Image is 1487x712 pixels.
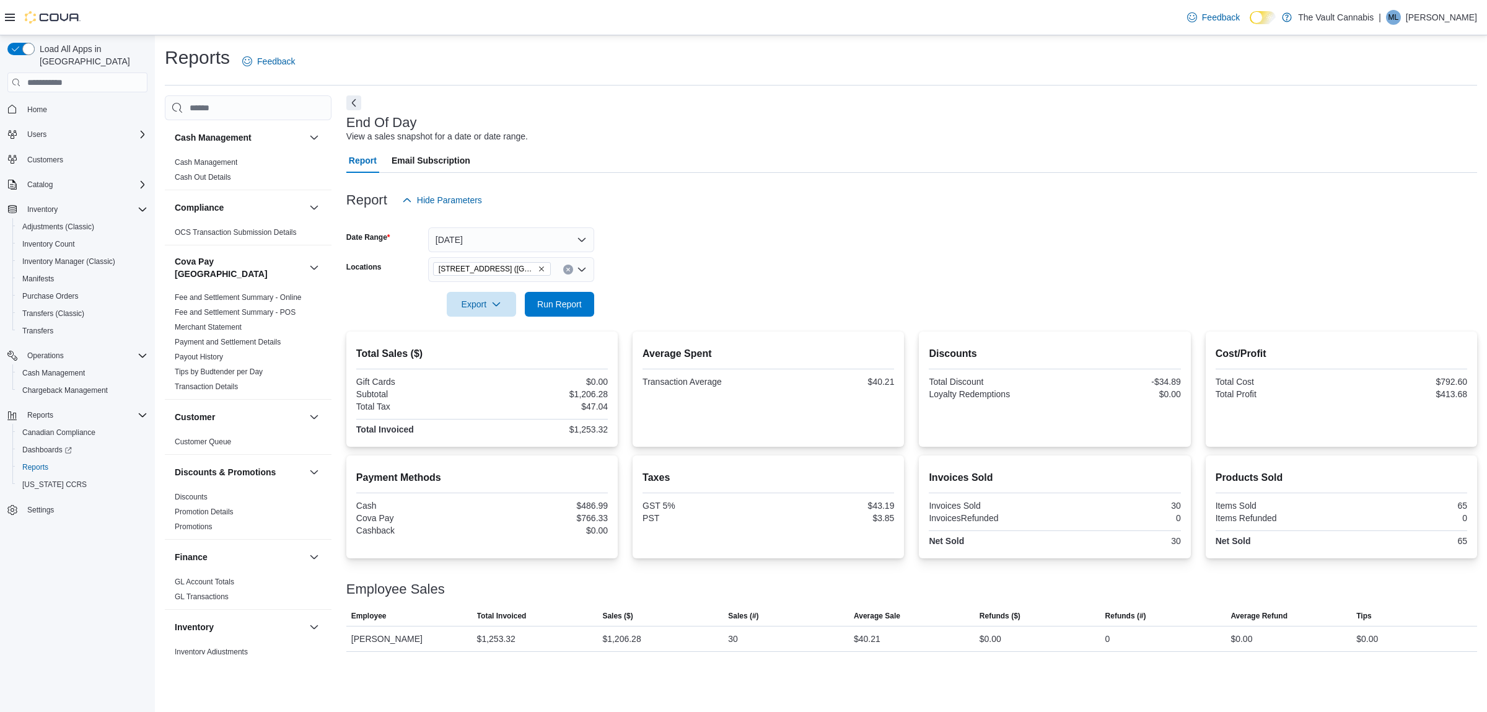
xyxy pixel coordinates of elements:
[175,492,208,502] span: Discounts
[728,631,738,646] div: 30
[12,424,152,441] button: Canadian Compliance
[643,346,894,361] h2: Average Spent
[854,611,900,621] span: Average Sale
[433,262,551,276] span: 1600 Ness Ave. (Winnipeg)
[27,180,53,190] span: Catalog
[392,148,470,173] span: Email Subscription
[1058,513,1181,523] div: 0
[22,101,147,116] span: Home
[929,470,1180,485] h2: Invoices Sold
[165,490,331,539] div: Discounts & Promotions
[175,158,237,167] a: Cash Management
[1216,470,1467,485] h2: Products Sold
[175,228,297,237] a: OCS Transaction Submission Details
[17,442,77,457] a: Dashboards
[22,480,87,490] span: [US_STATE] CCRS
[485,402,608,411] div: $47.04
[307,200,322,215] button: Compliance
[165,155,331,190] div: Cash Management
[980,611,1020,621] span: Refunds ($)
[27,155,63,165] span: Customers
[12,288,152,305] button: Purchase Orders
[356,513,480,523] div: Cova Pay
[485,513,608,523] div: $766.33
[980,631,1001,646] div: $0.00
[22,202,147,217] span: Inventory
[165,45,230,70] h1: Reports
[307,130,322,145] button: Cash Management
[12,253,152,270] button: Inventory Manager (Classic)
[12,441,152,459] a: Dashboards
[1298,10,1374,25] p: The Vault Cannabis
[485,377,608,387] div: $0.00
[929,377,1052,387] div: Total Discount
[22,152,147,167] span: Customers
[1379,10,1381,25] p: |
[356,424,414,434] strong: Total Invoiced
[17,219,147,234] span: Adjustments (Classic)
[1058,536,1181,546] div: 30
[22,152,68,167] a: Customers
[929,389,1052,399] div: Loyalty Redemptions
[349,148,377,173] span: Report
[175,131,304,144] button: Cash Management
[22,222,94,232] span: Adjustments (Classic)
[525,292,594,317] button: Run Report
[17,219,99,234] a: Adjustments (Classic)
[2,407,152,424] button: Reports
[1344,513,1467,523] div: 0
[175,323,242,332] a: Merchant Statement
[602,631,641,646] div: $1,206.28
[22,326,53,336] span: Transfers
[577,265,587,275] button: Open list of options
[2,100,152,118] button: Home
[1216,377,1339,387] div: Total Cost
[771,377,894,387] div: $40.21
[165,290,331,399] div: Cova Pay [GEOGRAPHIC_DATA]
[346,193,387,208] h3: Report
[1105,631,1110,646] div: 0
[22,291,79,301] span: Purchase Orders
[2,201,152,218] button: Inventory
[2,126,152,143] button: Users
[356,501,480,511] div: Cash
[175,551,304,563] button: Finance
[175,201,224,214] h3: Compliance
[447,292,516,317] button: Export
[351,611,387,621] span: Employee
[17,425,100,440] a: Canadian Compliance
[22,177,58,192] button: Catalog
[1386,10,1401,25] div: Mateo Lopez
[17,323,58,338] a: Transfers
[175,466,276,478] h3: Discounts & Promotions
[175,592,229,602] span: GL Transactions
[22,257,115,266] span: Inventory Manager (Classic)
[1202,11,1240,24] span: Feedback
[22,177,147,192] span: Catalog
[22,102,52,117] a: Home
[27,204,58,214] span: Inventory
[175,367,263,376] a: Tips by Budtender per Day
[439,263,535,275] span: [STREET_ADDRESS] ([GEOGRAPHIC_DATA])
[175,411,215,423] h3: Customer
[1344,389,1467,399] div: $413.68
[1344,377,1467,387] div: $792.60
[12,218,152,235] button: Adjustments (Classic)
[175,293,302,302] a: Fee and Settlement Summary - Online
[12,459,152,476] button: Reports
[643,377,766,387] div: Transaction Average
[175,648,248,656] a: Inventory Adjustments
[175,522,213,532] span: Promotions
[12,235,152,253] button: Inventory Count
[175,352,223,362] span: Payout History
[1182,5,1245,30] a: Feedback
[237,49,300,74] a: Feedback
[175,382,238,391] a: Transaction Details
[17,323,147,338] span: Transfers
[17,442,147,457] span: Dashboards
[1058,501,1181,511] div: 30
[643,470,894,485] h2: Taxes
[22,348,69,363] button: Operations
[175,322,242,332] span: Merchant Statement
[346,130,528,143] div: View a sales snapshot for a date or date range.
